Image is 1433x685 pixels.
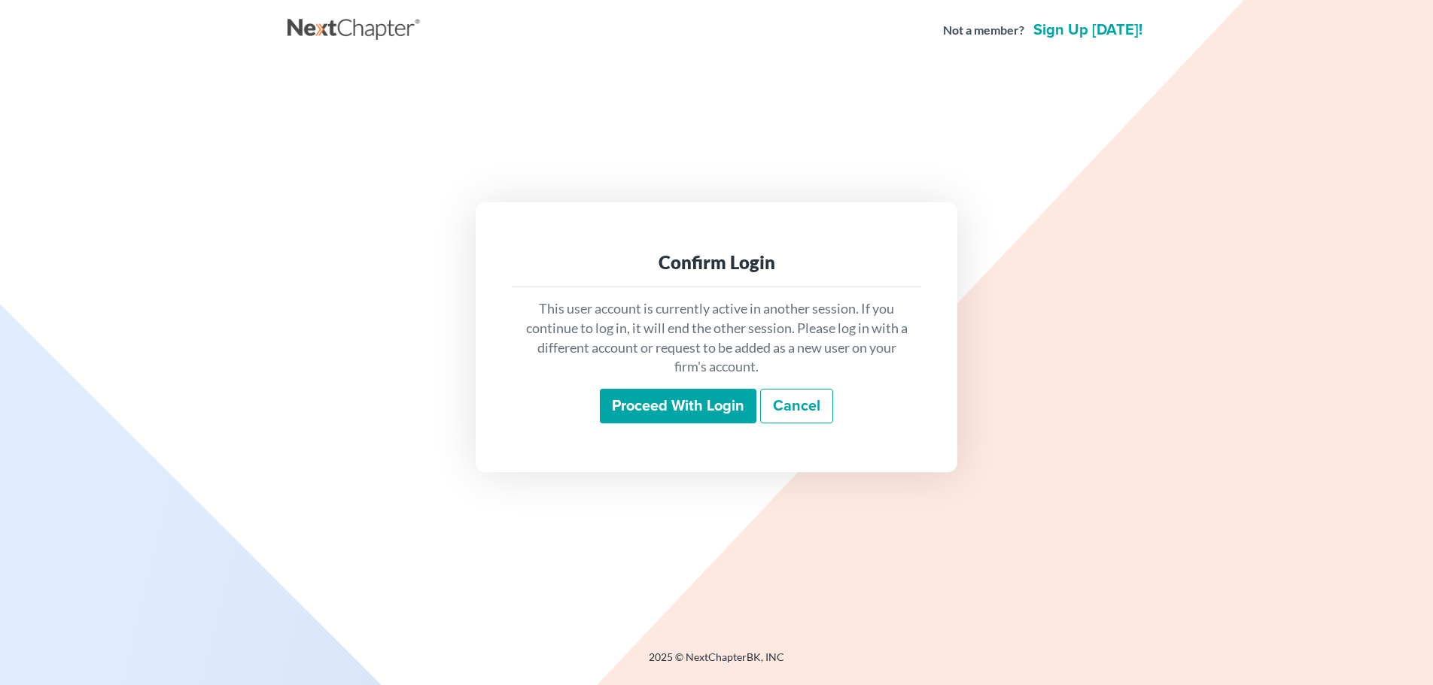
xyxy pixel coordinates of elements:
[288,650,1145,677] div: 2025 © NextChapterBK, INC
[1030,23,1145,38] a: Sign up [DATE]!
[943,22,1024,39] strong: Not a member?
[524,250,909,274] div: Confirm Login
[524,299,909,377] p: This user account is currently active in another session. If you continue to log in, it will end ...
[600,389,756,423] input: Proceed with login
[760,389,833,423] a: Cancel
